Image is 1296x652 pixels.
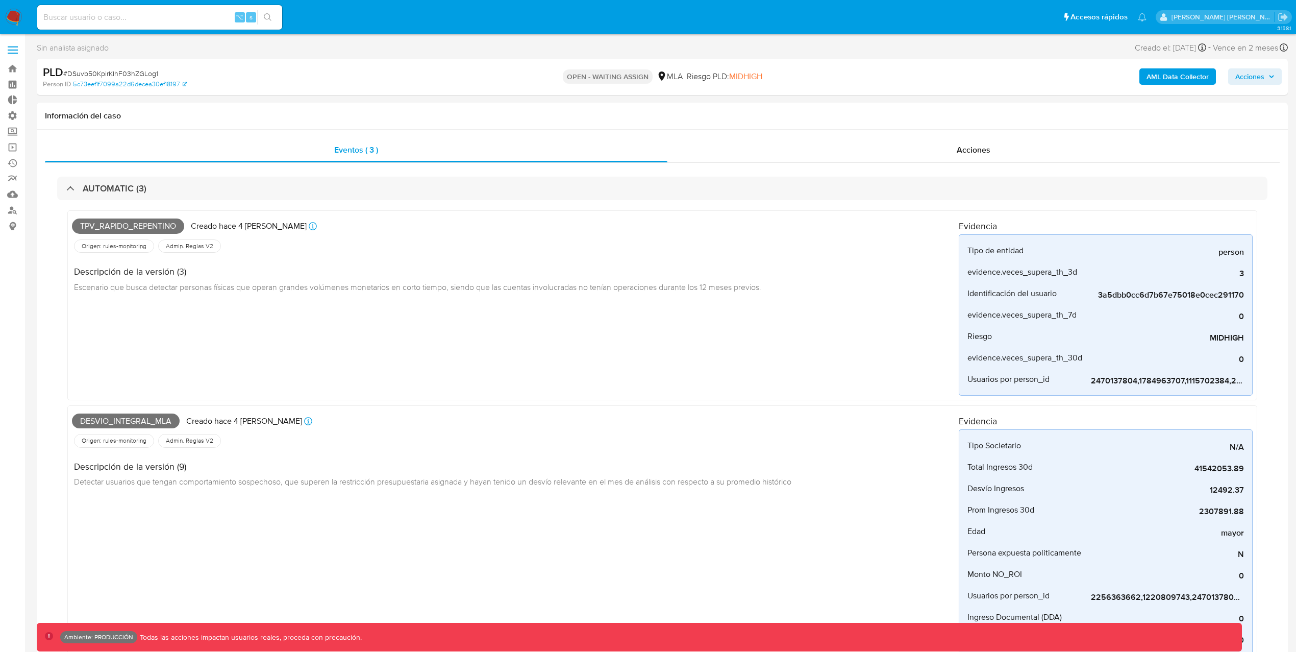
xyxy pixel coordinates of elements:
[74,461,791,472] h4: Descripción de la versión (9)
[74,281,761,293] span: Escenario que busca detectar personas físicas que operan grandes volúmenes monetarios en corto ti...
[43,64,63,80] b: PLD
[1228,68,1282,85] button: Acciones
[1139,68,1216,85] button: AML Data Collector
[687,71,762,82] span: Riesgo PLD:
[43,80,71,89] b: Person ID
[37,11,282,24] input: Buscar usuario o caso...
[63,68,158,79] span: # DSuvb50KpirKIhF03hZGLog1
[186,416,302,427] p: Creado hace 4 [PERSON_NAME]
[37,42,109,54] span: Sin analista asignado
[137,633,362,642] p: Todas las acciones impactan usuarios reales, proceda con precaución.
[45,111,1280,121] h1: Información del caso
[657,71,683,82] div: MLA
[1208,41,1211,55] span: -
[334,144,378,156] span: Eventos ( 3 )
[257,10,278,25] button: search-icon
[73,80,187,89] a: 5c73eef1f7099a22d6decea30ef18197
[250,12,253,22] span: s
[957,144,990,156] span: Acciones
[1235,68,1264,85] span: Acciones
[1147,68,1209,85] b: AML Data Collector
[1135,41,1206,55] div: Creado el: [DATE]
[83,183,146,194] h3: AUTOMATIC (3)
[236,12,243,22] span: ⌥
[81,437,147,445] span: Origen: rules-monitoring
[1172,12,1275,22] p: leidy.martinez@mercadolibre.com.co
[74,476,791,487] span: Detectar usuarios que tengan comportamiento sospechoso, que superen la restricción presupuestaria...
[74,266,761,277] h4: Descripción de la versión (3)
[1070,12,1128,22] span: Accesos rápidos
[81,242,147,250] span: Origen: rules-monitoring
[165,242,214,250] span: Admin. Reglas V2
[72,219,184,234] span: Tpv_rapido_repentino
[1213,42,1278,54] span: Vence en 2 meses
[729,70,762,82] span: MIDHIGH
[165,437,214,445] span: Admin. Reglas V2
[64,635,133,639] p: Ambiente: PRODUCCIÓN
[72,414,180,429] span: Desvio_integral_mla
[1138,13,1147,21] a: Notificaciones
[191,221,307,232] p: Creado hace 4 [PERSON_NAME]
[563,69,653,84] p: OPEN - WAITING ASSIGN
[1278,12,1288,22] a: Salir
[57,177,1267,200] div: AUTOMATIC (3)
